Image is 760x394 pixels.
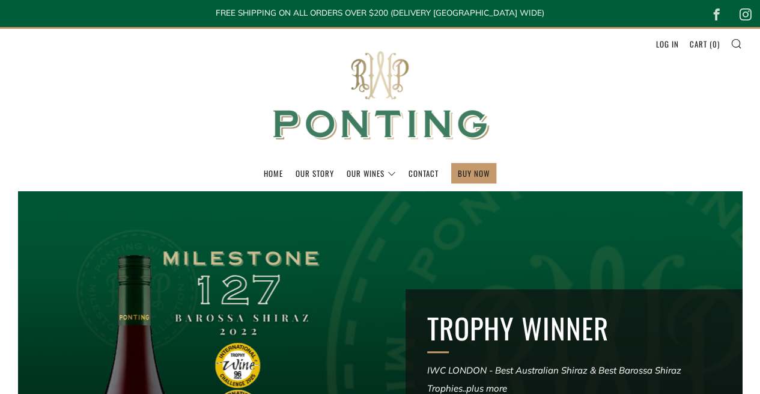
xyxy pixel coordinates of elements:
[713,38,717,50] span: 0
[427,365,681,394] em: IWC LONDON - Best Australian Shiraz & Best Barossa Shiraz Trophies..plus more
[427,311,720,346] h2: TROPHY WINNER
[347,164,396,183] a: Our Wines
[264,164,283,183] a: Home
[656,34,679,54] a: Log in
[458,164,490,183] a: BUY NOW
[260,29,500,163] img: Ponting Wines
[296,164,334,183] a: Our Story
[409,164,439,183] a: Contact
[690,34,720,54] a: Cart (0)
